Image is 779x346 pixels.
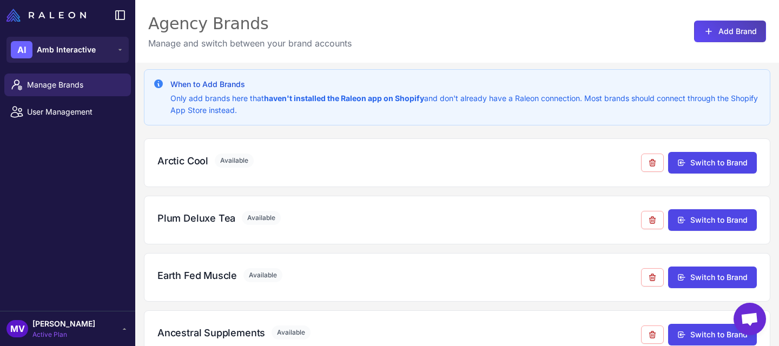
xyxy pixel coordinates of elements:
div: Open chat [734,303,766,335]
div: MV [6,320,28,337]
span: Manage Brands [27,79,122,91]
span: Available [242,211,281,225]
h3: Ancestral Supplements [157,325,265,340]
span: Amb Interactive [37,44,96,56]
span: Available [272,325,311,340]
a: Raleon Logo [6,9,90,22]
span: Available [243,268,282,282]
img: Raleon Logo [6,9,86,22]
button: Add Brand [694,21,766,42]
button: Remove from agency [641,211,664,229]
a: User Management [4,101,131,123]
div: AI [11,41,32,58]
button: Remove from agency [641,268,664,287]
span: [PERSON_NAME] [32,318,95,330]
button: Switch to Brand [668,209,757,231]
div: Agency Brands [148,13,352,35]
span: Available [215,154,254,168]
span: Active Plan [32,330,95,340]
strong: haven't installed the Raleon app on Shopify [264,94,424,103]
button: Switch to Brand [668,152,757,174]
h3: Plum Deluxe Tea [157,211,235,225]
span: User Management [27,106,122,118]
button: Remove from agency [641,325,664,344]
p: Only add brands here that and don't already have a Raleon connection. Most brands should connect ... [170,92,761,116]
button: Remove from agency [641,154,664,172]
h3: Arctic Cool [157,154,208,168]
button: Switch to Brand [668,324,757,345]
h3: When to Add Brands [170,78,761,90]
p: Manage and switch between your brand accounts [148,37,352,50]
a: Manage Brands [4,74,131,96]
button: Switch to Brand [668,267,757,288]
h3: Earth Fed Muscle [157,268,237,283]
button: AIAmb Interactive [6,37,129,63]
